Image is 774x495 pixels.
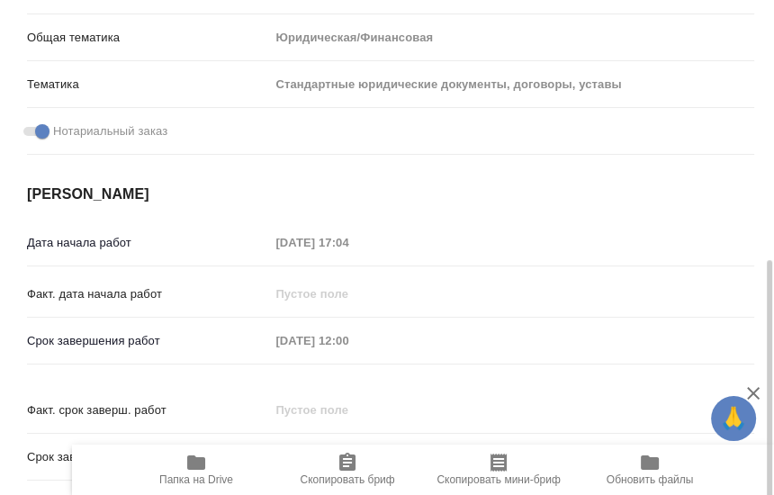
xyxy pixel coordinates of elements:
p: Дата начала работ [27,234,269,252]
span: Нотариальный заказ [53,122,167,140]
span: Скопировать бриф [300,473,394,486]
input: Пустое поле [269,281,427,307]
button: 🙏 [711,396,756,441]
p: Тематика [27,76,269,94]
input: ✎ Введи что-нибудь [269,444,427,470]
div: Стандартные юридические документы, договоры, уставы [269,69,754,100]
span: Скопировать мини-бриф [436,473,560,486]
p: Срок завершения услуги [27,448,269,466]
button: Папка на Drive [121,445,272,495]
p: Общая тематика [27,29,269,47]
span: 🙏 [718,400,749,437]
span: Обновить файлы [607,473,694,486]
p: Факт. дата начала работ [27,285,269,303]
button: Скопировать мини-бриф [423,445,574,495]
div: Юридическая/Финансовая [269,22,754,53]
p: Факт. срок заверш. работ [27,401,269,419]
button: Обновить файлы [574,445,725,495]
span: Папка на Drive [159,473,233,486]
h4: [PERSON_NAME] [27,184,754,205]
button: Скопировать бриф [272,445,423,495]
input: Пустое поле [269,328,427,354]
p: Срок завершения работ [27,332,269,350]
input: Пустое поле [269,229,427,256]
input: Пустое поле [269,397,427,423]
